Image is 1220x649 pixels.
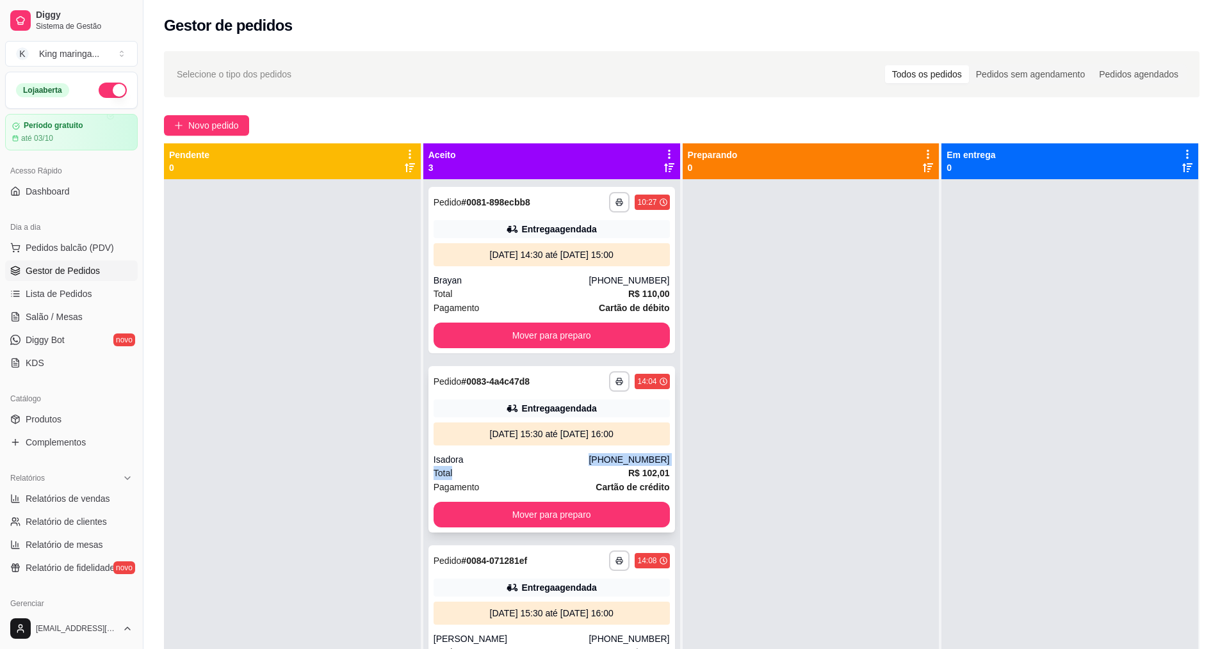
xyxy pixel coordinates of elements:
[596,482,669,492] strong: Cartão de crédito
[36,10,133,21] span: Diggy
[164,15,293,36] h2: Gestor de pedidos
[16,83,69,97] div: Loja aberta
[164,115,249,136] button: Novo pedido
[434,502,670,527] button: Mover para preparo
[5,217,138,237] div: Dia a dia
[5,114,138,150] a: Período gratuitoaté 03/10
[1092,65,1185,83] div: Pedidos agendados
[5,613,138,644] button: [EMAIL_ADDRESS][DOMAIN_NAME]
[177,67,291,81] span: Selecione o tipo dos pedidos
[26,561,115,574] span: Relatório de fidelidade
[5,237,138,258] button: Pedidos balcão (PDV)
[174,121,183,130] span: plus
[10,473,45,483] span: Relatórios
[26,287,92,300] span: Lista de Pedidos
[5,432,138,453] a: Complementos
[26,333,65,346] span: Diggy Bot
[434,376,462,387] span: Pedido
[434,287,453,301] span: Total
[434,301,480,315] span: Pagamento
[947,161,995,174] p: 0
[521,402,596,415] div: Entrega agendada
[36,623,117,634] span: [EMAIL_ADDRESS][DOMAIN_NAME]
[5,488,138,509] a: Relatórios de vendas
[26,436,86,449] span: Complementos
[521,223,596,236] div: Entrega agendada
[628,468,670,478] strong: R$ 102,01
[169,161,209,174] p: 0
[24,121,83,131] article: Período gratuito
[589,274,669,287] div: [PHONE_NUMBER]
[5,511,138,532] a: Relatório de clientes
[5,307,138,327] a: Salão / Mesas
[5,181,138,202] a: Dashboard
[428,161,456,174] p: 3
[434,632,589,645] div: [PERSON_NAME]
[16,47,29,60] span: K
[5,593,138,614] div: Gerenciar
[26,264,100,277] span: Gestor de Pedidos
[439,428,665,440] div: [DATE] 15:30 até [DATE] 16:00
[434,323,670,348] button: Mover para preparo
[26,538,103,551] span: Relatório de mesas
[969,65,1092,83] div: Pedidos sem agendamento
[637,376,656,387] div: 14:04
[26,310,83,323] span: Salão / Mesas
[36,21,133,31] span: Sistema de Gestão
[439,248,665,261] div: [DATE] 14:30 até [DATE] 15:00
[428,148,456,161] p: Aceito
[5,557,138,578] a: Relatório de fidelidadenovo
[434,480,480,494] span: Pagamento
[688,148,738,161] p: Preparando
[5,534,138,555] a: Relatório de mesas
[26,241,114,254] span: Pedidos balcão (PDV)
[434,274,589,287] div: Brayan
[26,185,70,198] span: Dashboard
[169,148,209,161] p: Pendente
[26,357,44,369] span: KDS
[589,632,669,645] div: [PHONE_NUMBER]
[434,466,453,480] span: Total
[461,556,527,566] strong: # 0084-071281ef
[637,556,656,566] div: 14:08
[688,161,738,174] p: 0
[5,260,138,281] a: Gestor de Pedidos
[26,515,107,528] span: Relatório de clientes
[26,492,110,505] span: Relatórios de vendas
[5,41,138,67] button: Select a team
[5,161,138,181] div: Acesso Rápido
[461,376,530,387] strong: # 0083-4a4c47d8
[188,118,239,132] span: Novo pedido
[5,5,138,36] a: DiggySistema de Gestão
[637,197,656,207] div: 10:27
[947,148,995,161] p: Em entrega
[439,607,665,620] div: [DATE] 15:30 até [DATE] 16:00
[589,453,669,466] div: [PHONE_NUMBER]
[628,289,670,299] strong: R$ 110,00
[26,413,61,426] span: Produtos
[5,330,138,350] a: Diggy Botnovo
[885,65,969,83] div: Todos os pedidos
[599,303,669,313] strong: Cartão de débito
[521,581,596,594] div: Entrega agendada
[5,353,138,373] a: KDS
[5,389,138,409] div: Catálogo
[5,409,138,429] a: Produtos
[434,453,589,466] div: Isadora
[434,197,462,207] span: Pedido
[461,197,530,207] strong: # 0081-898ecbb8
[39,47,99,60] div: King maringa ...
[5,284,138,304] a: Lista de Pedidos
[99,83,127,98] button: Alterar Status
[21,133,53,143] article: até 03/10
[434,556,462,566] span: Pedido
